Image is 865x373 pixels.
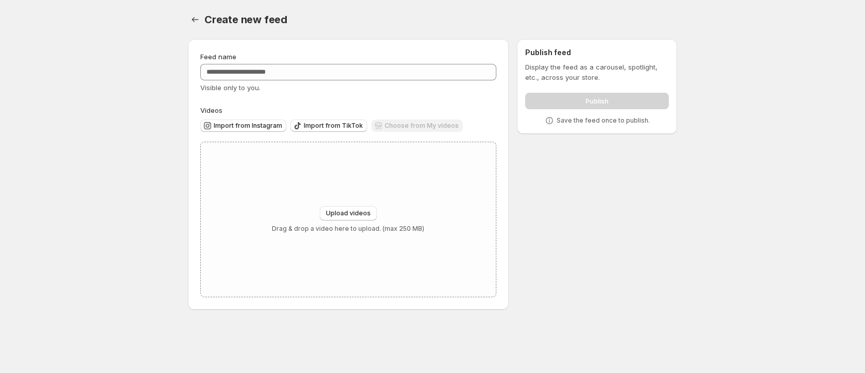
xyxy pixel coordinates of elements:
p: Drag & drop a video here to upload. (max 250 MB) [272,225,424,233]
span: Import from TikTok [304,122,363,130]
button: Import from Instagram [200,120,286,132]
h2: Publish feed [525,47,669,58]
span: Videos [200,106,222,114]
p: Save the feed once to publish. [557,116,650,125]
button: Import from TikTok [290,120,367,132]
button: Settings [188,12,202,27]
span: Upload videos [326,209,371,217]
span: Feed name [200,53,236,61]
span: Import from Instagram [214,122,282,130]
button: Upload videos [320,206,377,221]
span: Create new feed [204,13,287,26]
p: Display the feed as a carousel, spotlight, etc., across your store. [525,62,669,82]
span: Visible only to you. [200,83,261,92]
